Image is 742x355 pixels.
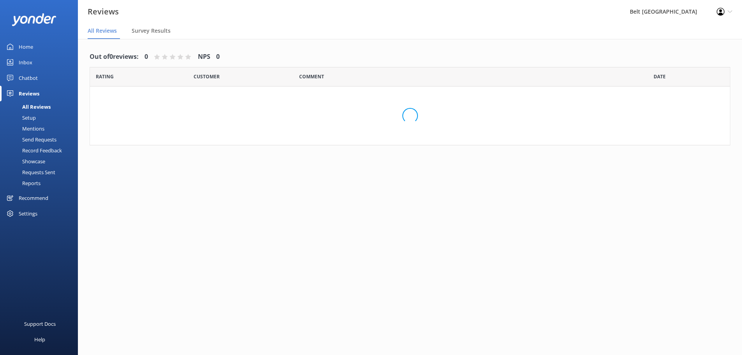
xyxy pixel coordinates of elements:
img: yonder-white-logo.png [12,13,56,26]
div: Reviews [19,86,39,101]
h4: 0 [145,52,148,62]
div: Showcase [5,156,45,167]
h4: Out of 0 reviews: [90,52,139,62]
span: All Reviews [88,27,117,35]
div: Requests Sent [5,167,55,178]
div: Reports [5,178,41,189]
a: Mentions [5,123,78,134]
div: Inbox [19,55,32,70]
a: Requests Sent [5,167,78,178]
span: Date [194,73,220,80]
a: Showcase [5,156,78,167]
div: All Reviews [5,101,51,112]
div: Setup [5,112,36,123]
a: All Reviews [5,101,78,112]
div: Record Feedback [5,145,62,156]
span: Survey Results [132,27,171,35]
h4: NPS [198,52,210,62]
div: Settings [19,206,37,221]
a: Send Requests [5,134,78,145]
span: Date [654,73,666,80]
span: Question [299,73,324,80]
a: Reports [5,178,78,189]
span: Date [96,73,114,80]
h4: 0 [216,52,220,62]
div: Chatbot [19,70,38,86]
div: Recommend [19,190,48,206]
div: Home [19,39,33,55]
div: Help [34,332,45,347]
h3: Reviews [88,5,119,18]
div: Mentions [5,123,44,134]
div: Send Requests [5,134,56,145]
a: Setup [5,112,78,123]
a: Record Feedback [5,145,78,156]
div: Support Docs [24,316,56,332]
